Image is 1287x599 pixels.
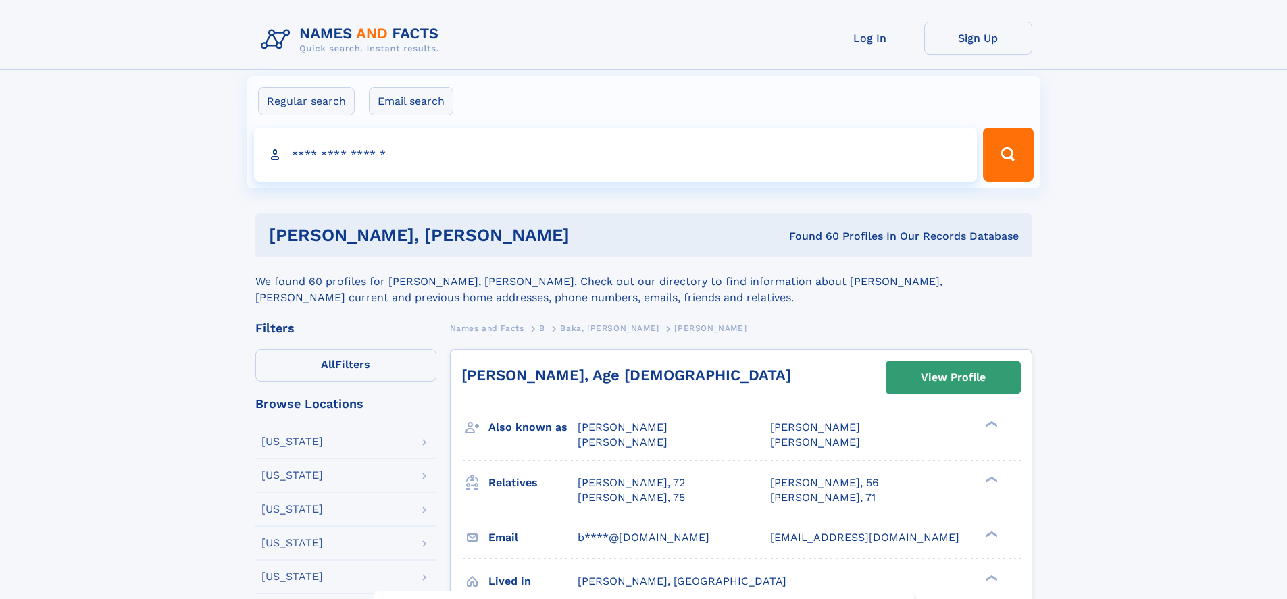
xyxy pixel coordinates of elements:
[982,529,999,538] div: ❯
[924,22,1032,55] a: Sign Up
[261,538,323,548] div: [US_STATE]
[269,227,680,244] h1: [PERSON_NAME], [PERSON_NAME]
[539,323,545,333] span: B
[539,319,545,336] a: B
[982,573,999,582] div: ❯
[982,420,999,429] div: ❯
[770,436,860,448] span: [PERSON_NAME]
[921,362,986,393] div: View Profile
[770,421,860,434] span: [PERSON_NAME]
[816,22,924,55] a: Log In
[578,436,667,448] span: [PERSON_NAME]
[261,436,323,447] div: [US_STATE]
[450,319,524,336] a: Names and Facts
[261,470,323,481] div: [US_STATE]
[560,323,659,333] span: Baka, [PERSON_NAME]
[983,128,1033,182] button: Search Button
[488,570,578,593] h3: Lived in
[258,87,355,115] label: Regular search
[488,526,578,549] h3: Email
[369,87,453,115] label: Email search
[679,229,1019,244] div: Found 60 Profiles In Our Records Database
[488,416,578,439] h3: Also known as
[461,367,791,384] a: [PERSON_NAME], Age [DEMOGRAPHIC_DATA]
[770,531,959,544] span: [EMAIL_ADDRESS][DOMAIN_NAME]
[982,475,999,484] div: ❯
[255,22,450,58] img: Logo Names and Facts
[255,398,436,410] div: Browse Locations
[261,571,323,582] div: [US_STATE]
[261,504,323,515] div: [US_STATE]
[578,475,685,490] a: [PERSON_NAME], 72
[886,361,1020,394] a: View Profile
[674,323,747,333] span: [PERSON_NAME]
[254,128,978,182] input: search input
[255,322,436,334] div: Filters
[321,358,335,371] span: All
[560,319,659,336] a: Baka, [PERSON_NAME]
[578,421,667,434] span: [PERSON_NAME]
[255,349,436,382] label: Filters
[255,257,1032,306] div: We found 60 profiles for [PERSON_NAME], [PERSON_NAME]. Check out our directory to find informatio...
[578,490,685,505] a: [PERSON_NAME], 75
[488,471,578,494] h3: Relatives
[770,490,876,505] a: [PERSON_NAME], 71
[578,575,786,588] span: [PERSON_NAME], [GEOGRAPHIC_DATA]
[770,475,879,490] a: [PERSON_NAME], 56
